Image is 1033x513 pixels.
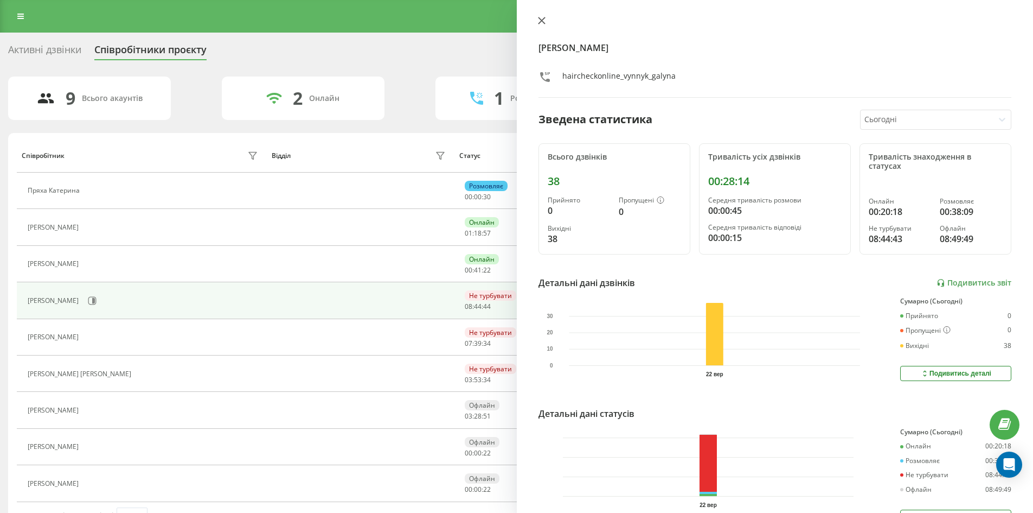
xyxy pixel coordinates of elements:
span: 44 [474,302,482,311]
div: Сумарно (Сьогодні) [900,428,1011,436]
div: Всього акаунтів [82,94,143,103]
span: 00 [474,448,482,458]
div: : : [465,340,491,347]
div: 0 [1008,326,1011,335]
div: 0 [1008,312,1011,320]
div: 00:20:18 [869,205,931,218]
div: Розмовляє [940,198,1002,205]
div: [PERSON_NAME] [28,260,81,268]
span: 57 [483,229,491,238]
div: 00:38:09 [985,457,1011,465]
span: 41 [474,265,482,275]
div: Open Intercom Messenger [996,452,1022,478]
span: 22 [483,448,491,458]
div: Розмовляє [465,181,508,191]
text: 0 [549,363,553,369]
span: 00 [465,485,472,494]
div: Онлайн [900,442,931,450]
div: : : [465,230,491,237]
span: 44 [483,302,491,311]
div: 2 [293,88,303,109]
div: Середня тривалість розмови [708,197,842,204]
div: Розмовляє [900,457,940,465]
div: [PERSON_NAME] [28,297,81,305]
button: Подивитись деталі [900,366,1011,381]
div: Тривалість усіх дзвінків [708,153,842,162]
span: 00 [474,485,482,494]
div: Вихідні [900,342,929,350]
div: Подивитись деталі [920,369,991,378]
div: Вихідні [548,225,610,232]
div: 00:00:15 [708,231,842,244]
div: Середня тривалість відповіді [708,224,842,231]
span: 28 [474,411,482,421]
div: Не турбувати [465,327,516,338]
div: haircheckonline_vynnyk_galyna [562,71,676,86]
div: 38 [548,232,610,245]
span: 34 [483,375,491,384]
div: Детальні дані статусів [538,407,634,420]
div: Сумарно (Сьогодні) [900,297,1011,305]
div: 38 [1004,342,1011,350]
div: [PERSON_NAME] [PERSON_NAME] [28,370,134,378]
span: 00 [474,192,482,201]
span: 34 [483,339,491,348]
span: 03 [465,411,472,421]
text: 20 [547,330,553,335]
div: : : [465,193,491,201]
div: Офлайн [900,486,932,493]
div: Офлайн [465,473,499,484]
text: 10 [547,346,553,352]
div: Пропущені [619,197,681,205]
span: 53 [474,375,482,384]
h4: [PERSON_NAME] [538,41,1012,54]
a: Подивитись звіт [936,278,1011,288]
div: 00:28:14 [708,175,842,188]
span: 30 [483,192,491,201]
div: Онлайн [465,217,499,227]
text: 22 вер [700,502,717,508]
div: : : [465,413,491,420]
div: 08:44:43 [985,471,1011,479]
div: Активні дзвінки [8,44,81,61]
div: 38 [548,175,681,188]
div: Розмовляють [510,94,563,103]
div: Прийнято [900,312,938,320]
div: Не турбувати [465,364,516,374]
span: 22 [483,265,491,275]
span: 22 [483,485,491,494]
div: Не турбувати [465,290,516,301]
div: 00:00:45 [708,204,842,217]
div: 1 [494,88,504,109]
div: [PERSON_NAME] [28,480,81,487]
div: Співробітники проєкту [94,44,207,61]
div: [PERSON_NAME] [28,333,81,341]
span: 07 [465,339,472,348]
text: 30 [547,313,553,319]
span: 00 [465,448,472,458]
div: 08:44:43 [869,232,931,245]
div: [PERSON_NAME] [28,224,81,231]
div: [PERSON_NAME] [28,443,81,451]
div: : : [465,267,491,274]
div: Відділ [272,152,291,160]
div: Пряха Катерина [28,187,82,194]
div: Детальні дані дзвінків [538,276,635,289]
div: 9 [66,88,75,109]
div: : : [465,303,491,311]
span: 00 [465,192,472,201]
div: Статус [459,152,480,160]
div: 08:49:49 [985,486,1011,493]
div: Офлайн [465,400,499,410]
span: 39 [474,339,482,348]
span: 00 [465,265,472,275]
div: Прийнято [548,197,610,204]
div: Офлайн [940,225,1002,232]
text: 22 вер [706,371,723,377]
div: : : [465,376,491,384]
span: 18 [474,229,482,238]
div: 00:20:18 [985,442,1011,450]
div: 0 [619,205,681,218]
div: 08:49:49 [940,232,1002,245]
div: : : [465,449,491,457]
